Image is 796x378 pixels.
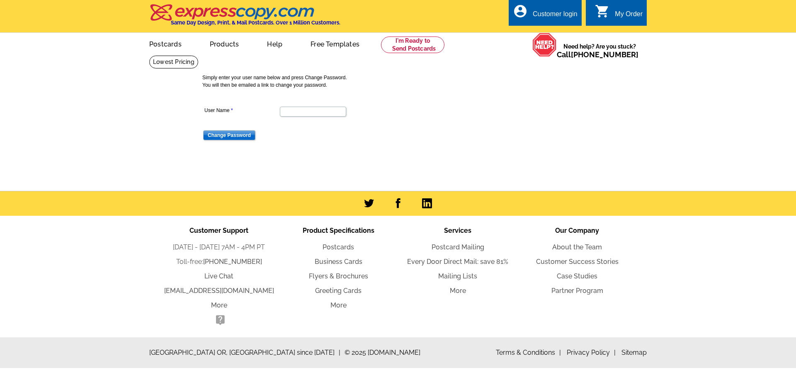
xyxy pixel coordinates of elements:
input: Change Password [203,130,255,140]
span: Need help? Are you stuck? [557,42,643,59]
a: More [330,301,347,309]
a: Privacy Policy [567,349,616,356]
a: Greeting Cards [315,287,362,295]
a: Postcards [136,34,195,53]
a: Same Day Design, Print, & Mail Postcards. Over 1 Million Customers. [149,10,340,26]
span: Call [557,50,638,59]
a: Flyers & Brochures [309,272,368,280]
a: shopping_cart My Order [595,9,643,20]
a: Case Studies [557,272,597,280]
a: Business Cards [315,258,362,266]
a: [PHONE_NUMBER] [571,50,638,59]
img: help [532,33,557,57]
a: [PHONE_NUMBER] [203,258,262,266]
i: account_circle [513,4,528,19]
a: account_circle Customer login [513,9,578,20]
i: shopping_cart [595,4,610,19]
a: Partner Program [551,287,603,295]
a: More [450,287,466,295]
span: Customer Support [189,227,248,234]
a: Customer Success Stories [536,258,619,266]
a: Postcards [323,243,354,251]
a: Free Templates [297,34,373,53]
p: Simply enter your user name below and press Change Password. You will then be emailed a link to c... [202,74,600,89]
div: My Order [615,10,643,22]
a: Postcard Mailing [432,243,484,251]
span: Product Specifications [303,227,374,234]
h4: Same Day Design, Print, & Mail Postcards. Over 1 Million Customers. [171,20,340,26]
a: Help [254,34,296,53]
a: Sitemap [621,349,647,356]
span: © 2025 [DOMAIN_NAME] [345,348,420,358]
span: Our Company [555,227,599,234]
li: [DATE] - [DATE] 7AM - 4PM PT [159,242,279,252]
span: Services [444,227,471,234]
a: More [211,301,227,309]
a: [EMAIL_ADDRESS][DOMAIN_NAME] [164,287,274,295]
label: User Name [204,107,279,114]
div: Customer login [533,10,578,22]
a: Live Chat [204,272,233,280]
a: Mailing Lists [438,272,477,280]
a: Terms & Conditions [496,349,561,356]
a: Every Door Direct Mail: save 81% [407,258,508,266]
a: Products [197,34,252,53]
a: About the Team [552,243,602,251]
li: Toll-free: [159,257,279,267]
span: [GEOGRAPHIC_DATA] OR, [GEOGRAPHIC_DATA] since [DATE] [149,348,340,358]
